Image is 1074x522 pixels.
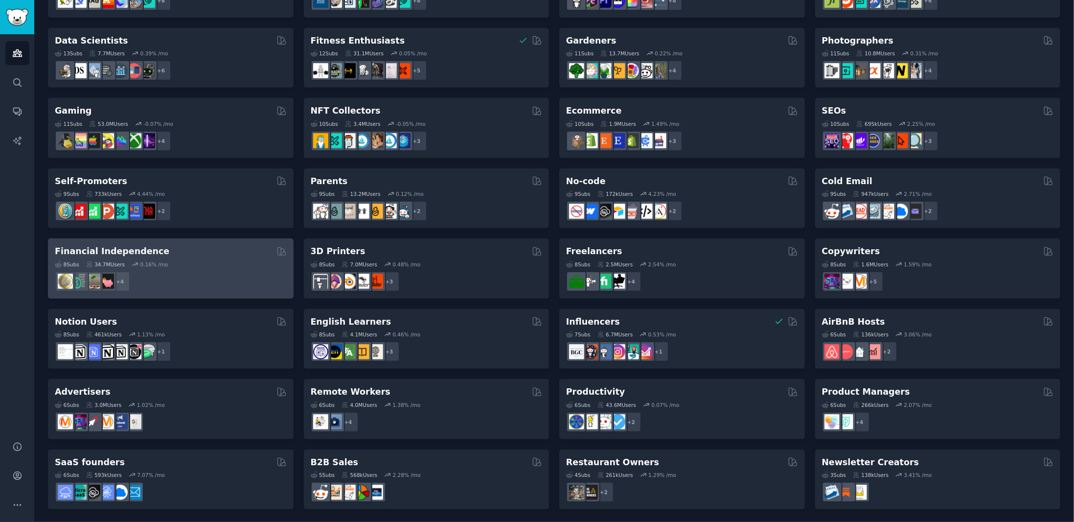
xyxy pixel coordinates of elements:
[327,274,342,289] img: 3Dmodeling
[55,105,91,117] h2: Gaming
[866,133,881,148] img: SEO_cases
[327,485,342,500] img: salestechniques
[71,414,87,429] img: SEO
[311,105,381,117] h2: NFT Collectors
[852,63,867,78] img: AnalogCommunity
[652,120,680,127] div: 1.49 % /mo
[824,344,840,359] img: airbnb_hosts
[354,63,369,78] img: weightroom
[838,414,853,429] img: ProductMgmt
[822,261,846,268] div: 8 Sub s
[379,271,400,292] div: + 3
[58,204,73,219] img: AppIdeas
[6,9,28,26] img: GummySearch logo
[866,344,881,359] img: AirBnBInvesting
[55,402,79,408] div: 6 Sub s
[662,60,683,81] div: + 4
[71,133,87,148] img: CozyGamers
[126,414,141,429] img: googleads
[110,271,130,292] div: + 4
[58,63,73,78] img: MachineLearning
[140,344,155,359] img: NotionPromote
[55,50,82,57] div: 13 Sub s
[379,341,400,362] div: + 3
[648,331,676,338] div: 0.53 % /mo
[140,63,155,78] img: data
[345,120,381,127] div: 3.4M Users
[838,344,853,359] img: AirBnBHosts
[822,316,885,328] h2: AirBnB Hosts
[327,344,342,359] img: EnglishLearning
[569,204,584,219] img: nocode
[99,414,114,429] img: advertising
[852,274,867,289] img: content_marketing
[824,485,840,500] img: Emailmarketing
[569,133,584,148] img: dropship
[86,190,122,197] div: 733k Users
[126,133,141,148] img: XboxGamers
[610,344,625,359] img: InstagramMarketing
[853,402,889,408] div: 266k Users
[893,133,908,148] img: GoogleSearchConsole
[852,204,867,219] img: LeadGeneration
[342,190,380,197] div: 13.2M Users
[407,131,427,151] div: + 3
[137,190,165,197] div: 4.44 % /mo
[610,204,625,219] img: Airtable
[596,63,612,78] img: SavageGarden
[822,245,880,258] h2: Copywriters
[569,485,584,500] img: restaurantowners
[99,485,114,500] img: SaaSSales
[137,331,165,338] div: 1.13 % /mo
[140,261,168,268] div: 0.16 % /mo
[85,133,100,148] img: macgaming
[311,331,335,338] div: 8 Sub s
[569,63,584,78] img: vegetablegardening
[313,344,328,359] img: languagelearning
[907,63,922,78] img: WeddingPhotography
[85,344,100,359] img: FreeNotionTemplates
[879,63,894,78] img: canon
[583,63,598,78] img: succulents
[904,190,932,197] div: 2.71 % /mo
[342,261,377,268] div: 7.0M Users
[327,133,342,148] img: NFTMarketplace
[85,204,100,219] img: selfpromotion
[648,190,676,197] div: 4.23 % /mo
[313,204,328,219] img: daddit
[838,485,853,500] img: Substack
[140,50,168,57] div: 0.39 % /mo
[583,133,598,148] img: shopify
[71,204,87,219] img: youtubepromotion
[822,386,910,398] h2: Product Managers
[569,274,584,289] img: forhire
[877,341,897,362] div: + 2
[866,63,881,78] img: SonyAlpha
[907,133,922,148] img: The_SEO
[86,402,122,408] div: 3.0M Users
[368,274,383,289] img: FixMyPrint
[85,485,100,500] img: NoCodeSaaS
[566,190,591,197] div: 9 Sub s
[341,133,356,148] img: NFTmarket
[621,271,641,292] div: + 4
[85,414,100,429] img: PPC
[354,485,369,500] img: B2BSales
[638,344,653,359] img: InstagramGrowthTips
[893,63,908,78] img: Nikon
[822,402,846,408] div: 6 Sub s
[399,50,427,57] div: 0.05 % /mo
[71,63,87,78] img: datascience
[566,261,591,268] div: 8 Sub s
[824,133,840,148] img: SEO_Digital_Marketing
[137,402,165,408] div: 1.02 % /mo
[566,386,625,398] h2: Productivity
[71,485,87,500] img: microsaas
[85,63,100,78] img: statistics
[597,190,633,197] div: 172k Users
[824,204,840,219] img: sales
[824,274,840,289] img: SEO
[58,344,73,359] img: Notiontemplates
[662,131,683,151] div: + 3
[311,175,348,188] h2: Parents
